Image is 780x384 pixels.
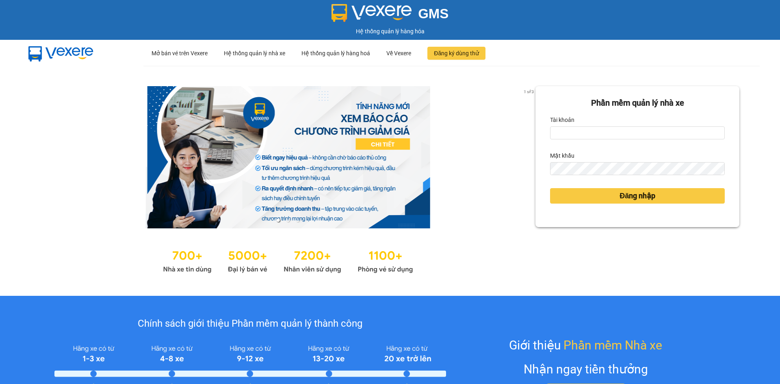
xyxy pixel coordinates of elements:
img: Statistics.png [163,245,413,276]
span: GMS [418,6,448,21]
input: Mật khẩu [550,162,725,175]
button: Đăng ký dùng thử [427,47,485,60]
div: Hệ thống quản lý hàng hoá [301,40,370,66]
span: Phần mềm Nhà xe [563,336,662,355]
li: slide item 2 [286,219,290,222]
span: Đăng nhập [620,190,655,202]
a: GMS [331,12,449,19]
div: Nhận ngay tiền thưởng [524,360,648,379]
div: Giới thiệu [509,336,662,355]
button: next slide / item [524,86,535,228]
span: Đăng ký dùng thử [434,49,479,58]
div: Hệ thống quản lý nhà xe [224,40,285,66]
p: 1 of 3 [521,86,535,97]
img: logo 2 [331,4,412,22]
div: Phần mềm quản lý nhà xe [550,97,725,109]
button: previous slide / item [41,86,52,228]
div: Về Vexere [386,40,411,66]
label: Mật khẩu [550,149,574,162]
div: Chính sách giới thiệu Phần mềm quản lý thành công [54,316,446,332]
img: mbUUG5Q.png [20,40,102,67]
div: Mở bán vé trên Vexere [152,40,208,66]
label: Tài khoản [550,113,574,126]
input: Tài khoản [550,126,725,139]
li: slide item 1 [277,219,280,222]
button: Đăng nhập [550,188,725,204]
li: slide item 3 [296,219,299,222]
div: Hệ thống quản lý hàng hóa [2,27,778,36]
